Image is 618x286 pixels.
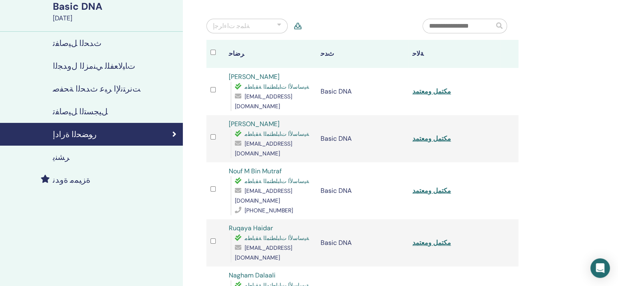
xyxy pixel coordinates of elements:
[53,13,178,23] div: [DATE]
[53,84,141,94] h4: ﺖﻧﺮﺘﻧﻹ﻿ﺍ ﺮﺒﻋ ﺙﺪﺤﻟﺍ ﺔﺤﻔﺻ
[235,93,292,110] span: [EMAIL_ADDRESS][DOMAIN_NAME]
[235,140,292,157] span: [EMAIL_ADDRESS][DOMAIN_NAME]
[412,134,451,143] a: مكتمل ومعتمد
[53,129,97,139] h4: ﺭﻮﻀﺤﻟﺍ ﺓﺭﺍﺩﺇ
[53,152,69,162] h4: ﺮﺸﻨﻳ
[229,271,275,279] a: Nagham Dalaali
[590,258,610,278] div: Open Intercom Messenger
[412,186,451,195] a: مكتمل ومعتمد
[229,120,280,128] a: [PERSON_NAME]
[53,107,108,116] h4: ﻞﻴﺠﺴﺘﻟﺍ ﻞﻴﺻﺎﻔﺗ
[317,219,408,266] td: Basic DNA
[213,21,250,31] div: ﺔﻠﻤﺟ ﺕﺍءﺍﺮﺟﺇ
[245,130,309,138] span: ﺔﻴﺳﺎﺳﻷ﻿ﺍ ﺕﺎﺒﻠﻄﺘﻤﻟﺍ ﺔﻘﺑﺎﻄﻣ
[229,72,280,81] a: [PERSON_NAME]
[225,40,317,68] th: ﺮﺿﺎﺣ
[317,115,408,162] td: Basic DNA
[245,207,293,214] span: [PHONE_NUMBER]
[317,68,408,115] td: Basic DNA
[245,177,309,185] span: ﺔﻴﺳﺎﺳﻷ﻿ﺍ ﺕﺎﺒﻠﻄﺘﻤﻟﺍ ﺔﻘﺑﺎﻄﻣ
[408,40,500,68] th: ﺔﻟﺎﺣ
[53,61,135,71] h4: ﺕﺎﻴﻟﺎﻌﻔﻠﻟ ﻲﻨﻣﺰﻟﺍ ﻝﻭﺪﺠﻟﺍ
[53,175,90,185] h4: ﺓﺰﻴﻤﻣ ﺓﻭﺪﻧ
[317,162,408,219] td: Basic DNA
[229,167,282,175] a: Nouf M Bin Mutraf
[245,83,309,90] span: ﺔﻴﺳﺎﺳﻷ﻿ﺍ ﺕﺎﺒﻠﻄﺘﻤﻟﺍ ﺔﻘﺑﺎﻄﻣ
[412,87,451,96] a: مكتمل ومعتمد
[245,234,309,242] span: ﺔﻴﺳﺎﺳﻷ﻿ﺍ ﺕﺎﺒﻠﻄﺘﻤﻟﺍ ﺔﻘﺑﺎﻄﻣ
[229,224,273,232] a: Ruqaya Haidar
[235,244,292,261] span: [EMAIL_ADDRESS][DOMAIN_NAME]
[235,187,292,204] span: [EMAIL_ADDRESS][DOMAIN_NAME]
[53,38,102,48] h4: ﺙﺪﺤﻟﺍ ﻞﻴﺻﺎﻔﺗ
[317,40,408,68] th: ﺙﺪﺣ
[412,238,451,247] a: مكتمل ومعتمد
